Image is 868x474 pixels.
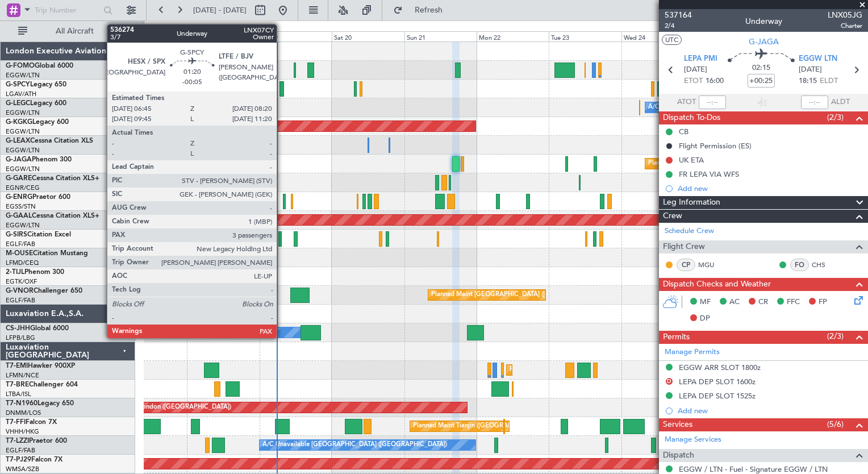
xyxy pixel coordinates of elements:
[6,296,35,305] a: EGLF/FAB
[6,288,34,294] span: G-VNOR
[6,146,40,155] a: EGGW/LTN
[6,231,71,238] a: G-SIRSCitation Excel
[663,331,690,344] span: Permits
[679,141,752,151] div: Flight Permission (ES)
[6,325,69,332] a: CS-JHHGlobal 6000
[831,97,850,108] span: ALDT
[745,15,782,27] div: Underway
[812,260,837,270] a: CHS
[6,250,88,257] a: M-OUSECitation Mustang
[6,175,99,182] a: G-GARECessna Citation XLS+
[679,391,756,401] div: LEPA DEP SLOT 1525z
[260,31,332,41] div: Fri 19
[699,95,726,109] input: --:--
[6,156,72,163] a: G-JAGAPhenom 300
[6,269,24,276] span: 2-TIJL
[679,377,756,386] div: LEPA DEP SLOT 1600z
[663,196,720,209] span: Leg Information
[6,175,32,182] span: G-GARE
[684,64,707,76] span: [DATE]
[729,297,740,308] span: AC
[6,109,40,117] a: EGGW/LTN
[665,9,692,21] span: 537164
[431,286,610,303] div: Planned Maint [GEOGRAPHIC_DATA] ([GEOGRAPHIC_DATA])
[679,155,704,165] div: UK ETA
[6,71,40,80] a: EGGW/LTN
[828,21,862,31] span: Charter
[758,297,768,308] span: CR
[405,6,453,14] span: Refresh
[6,221,40,230] a: EGGW/LTN
[666,378,673,385] button: D
[6,184,40,192] a: EGNR/CEG
[827,330,844,342] span: (2/3)
[510,361,618,379] div: Planned Maint [GEOGRAPHIC_DATA]
[6,363,75,369] a: T7-EMIHawker 900XP
[6,419,57,426] a: T7-FFIFalcon 7X
[648,99,833,116] div: A/C Unavailable [GEOGRAPHIC_DATA] ([GEOGRAPHIC_DATA])
[6,194,32,201] span: G-ENRG
[6,400,74,407] a: T7-N1960Legacy 650
[6,213,32,219] span: G-GAAL
[6,240,35,248] a: EGLF/FAB
[663,240,705,253] span: Flight Crew
[6,100,66,107] a: G-LEGCLegacy 600
[104,399,231,416] div: AOG Maint London ([GEOGRAPHIC_DATA])
[262,436,447,454] div: A/C Unavailable [GEOGRAPHIC_DATA] ([GEOGRAPHIC_DATA])
[6,259,39,267] a: LFMD/CEQ
[6,456,62,463] a: T7-PJ29Falcon 7X
[12,22,123,40] button: All Aircraft
[6,100,30,107] span: G-LEGC
[6,231,27,238] span: G-SIRS
[6,202,36,211] a: EGSS/STN
[404,31,477,41] div: Sun 21
[6,250,33,257] span: M-OUSE
[752,63,770,74] span: 02:15
[662,35,682,45] button: UTC
[665,347,720,358] a: Manage Permits
[6,288,82,294] a: G-VNORChallenger 650
[700,297,711,308] span: MF
[6,334,35,342] a: LFPB/LBG
[332,31,404,41] div: Sat 20
[6,90,36,98] a: LGAV/ATH
[665,226,714,237] a: Schedule Crew
[6,465,39,473] a: WMSA/SZB
[677,97,696,108] span: ATOT
[6,138,30,144] span: G-LEAX
[679,127,688,136] div: CB
[787,297,800,308] span: FFC
[6,325,30,332] span: CS-JHH
[820,76,838,87] span: ELDT
[146,23,165,32] div: [DATE]
[6,419,26,426] span: T7-FFI
[6,456,31,463] span: T7-PJ29
[6,446,35,455] a: EGLF/FAB
[6,427,39,436] a: VHHH/HKG
[6,363,28,369] span: T7-EMI
[6,400,37,407] span: T7-N1960
[679,363,761,372] div: EGGW ARR SLOT 1800z
[115,31,187,41] div: Wed 17
[30,27,120,35] span: All Aircraft
[678,184,862,193] div: Add new
[700,313,710,325] span: DP
[6,390,31,398] a: LTBA/ISL
[684,76,703,87] span: ETOT
[6,381,29,388] span: T7-BRE
[706,76,724,87] span: 16:00
[6,438,29,444] span: T7-LZZI
[193,5,247,15] span: [DATE] - [DATE]
[799,64,822,76] span: [DATE]
[6,81,66,88] a: G-SPCYLegacy 650
[6,119,32,126] span: G-KGKG
[799,53,837,65] span: EGGW LTN
[35,2,100,19] input: Trip Number
[665,434,721,446] a: Manage Services
[6,138,93,144] a: G-LEAXCessna Citation XLS
[663,111,720,124] span: Dispatch To-Dos
[6,119,69,126] a: G-KGKGLegacy 600
[388,1,456,19] button: Refresh
[663,278,771,291] span: Dispatch Checks and Weather
[790,259,809,271] div: FO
